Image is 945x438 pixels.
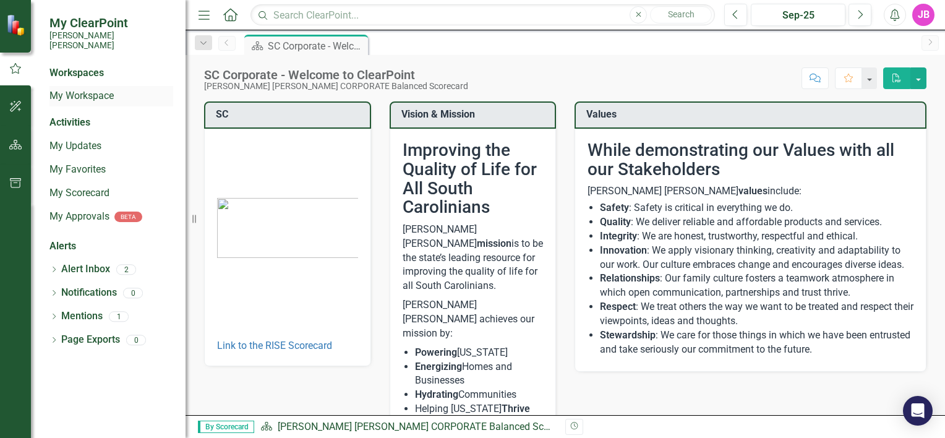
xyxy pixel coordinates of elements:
div: Activities [49,116,173,130]
li: : We deliver reliable and affordable products and services. [600,215,913,230]
div: 0 [123,288,143,298]
img: ClearPoint Strategy [6,14,28,36]
a: Mentions [61,309,103,324]
div: BETA [114,212,142,222]
p: [PERSON_NAME] [PERSON_NAME] is to be the state’s leading resource for improving the quality of li... [403,223,544,296]
strong: Safety [600,202,629,213]
strong: Integrity [600,230,637,242]
li: : We treat others the way we want to be treated and respect their viewpoints, ideas and thoughts. [600,300,913,328]
li: : We apply visionary thinking, creativity and adaptability to our work. Our culture embraces chan... [600,244,913,272]
div: Alerts [49,239,173,254]
li: : Safety is critical in everything we do. [600,201,913,215]
strong: mission [477,238,511,249]
span: My ClearPoint [49,15,173,30]
a: Notifications [61,286,117,300]
div: SC Corporate - Welcome to ClearPoint [268,38,365,54]
li: Helping [US_STATE] [415,402,544,416]
h2: Improving the Quality of Life for All South Carolinians [403,141,544,217]
h2: While demonstrating our Values with all our Stakeholders [588,141,913,179]
a: Alert Inbox [61,262,110,277]
span: Search [668,9,695,19]
strong: Quality [600,216,631,228]
a: My Scorecard [49,186,173,200]
strong: Thrive [502,403,530,414]
li: : We care for those things in which we have been entrusted and take seriously our commitment to t... [600,328,913,357]
p: [PERSON_NAME] [PERSON_NAME] achieves our mission by: [403,296,544,343]
strong: Innovation [600,244,647,256]
strong: Respect [600,301,636,312]
strong: Powering [415,346,457,358]
h3: Vision & Mission [401,109,549,120]
a: Page Exports [61,333,120,347]
li: [US_STATE] [415,346,544,360]
input: Search ClearPoint... [250,4,715,26]
div: Sep-25 [755,8,841,23]
strong: Energizing [415,361,462,372]
li: : Our family culture fosters a teamwork atmosphere in which open communication, partnerships and ... [600,272,913,300]
div: Open Intercom Messenger [903,396,933,426]
div: SC Corporate - Welcome to ClearPoint [204,68,468,82]
strong: Relationships [600,272,660,284]
h3: Values [586,109,919,120]
li: Communities [415,388,544,402]
div: 0 [126,335,146,345]
div: 1 [109,311,129,322]
div: » [260,420,556,434]
span: By Scorecard [198,421,254,433]
li: Homes and Businesses [415,360,544,389]
a: Link to the RISE Scorecard [217,340,332,351]
button: Search [650,6,712,24]
a: My Approvals [49,210,109,224]
h3: SC [216,109,364,120]
small: [PERSON_NAME] [PERSON_NAME] [49,30,173,51]
div: 2 [116,264,136,275]
div: Workspaces [49,66,104,80]
a: My Favorites [49,163,173,177]
div: [PERSON_NAME] [PERSON_NAME] CORPORATE Balanced Scorecard [204,82,468,91]
strong: Hydrating [415,389,458,400]
button: Sep-25 [751,4,845,26]
button: JB [912,4,934,26]
a: [PERSON_NAME] [PERSON_NAME] CORPORATE Balanced Scorecard [278,421,576,432]
li: : We are honest, trustworthy, respectful and ethical. [600,230,913,244]
strong: values [738,185,768,197]
strong: Stewardship [600,329,656,341]
a: My Updates [49,139,173,153]
p: [PERSON_NAME] [PERSON_NAME] include: [588,184,913,199]
a: My Workspace [49,89,173,103]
